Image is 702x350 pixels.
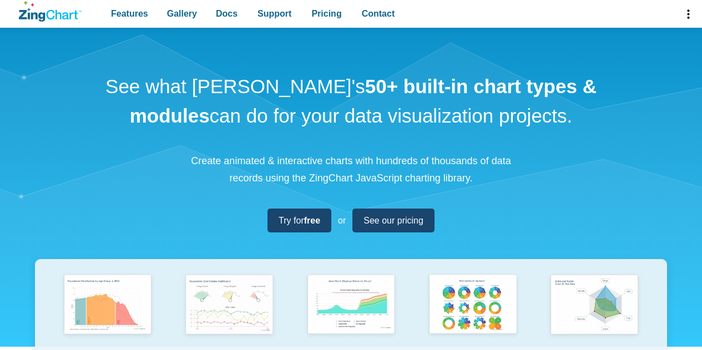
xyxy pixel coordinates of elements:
strong: 50+ built-in chart types & modules [130,75,597,126]
a: See our pricing [352,209,435,232]
span: Docs [216,6,238,21]
strong: free [304,216,320,225]
img: Population Distribution by Age Group in 2052 [59,271,156,340]
img: Area Chart (Displays Nodes on Hover) [302,271,400,340]
a: ZingChart Logo. Click to return to the homepage [19,1,82,22]
span: Try for [279,213,320,228]
a: Try forfree [267,209,331,232]
span: See our pricing [363,213,423,228]
span: or [338,213,346,228]
img: Responsive Live Update Dashboard [180,271,277,340]
span: Contact [362,6,395,21]
span: Pricing [311,6,341,21]
span: Features [111,6,148,21]
img: Pie Transform Options [424,271,521,340]
p: Create animated & interactive charts with hundreds of thousands of data records using the ZingCha... [185,153,518,186]
h1: See what [PERSON_NAME]'s can do for your data visualization projects. [102,72,601,130]
span: Support [257,6,291,21]
span: Gallery [167,6,197,21]
img: Animated Radar Chart ft. Pet Data [546,271,643,340]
